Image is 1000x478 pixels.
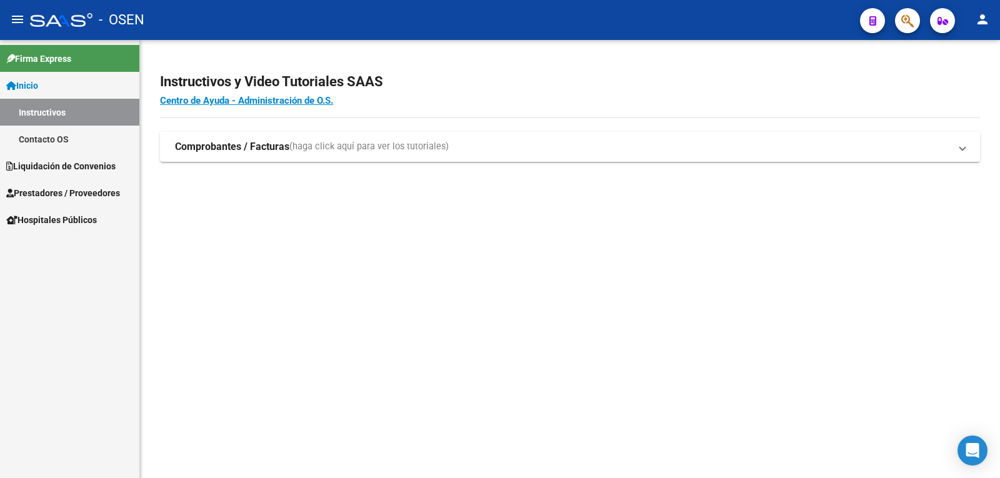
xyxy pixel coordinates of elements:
h2: Instructivos y Video Tutoriales SAAS [160,70,980,94]
strong: Comprobantes / Facturas [175,140,289,154]
span: Prestadores / Proveedores [6,186,120,200]
span: Liquidación de Convenios [6,159,116,173]
mat-icon: menu [10,12,25,27]
span: - OSEN [99,6,144,34]
span: Firma Express [6,52,71,66]
div: Open Intercom Messenger [957,436,987,466]
a: Centro de Ayuda - Administración de O.S. [160,95,333,106]
span: (haga click aquí para ver los tutoriales) [289,140,449,154]
mat-icon: person [975,12,990,27]
span: Hospitales Públicos [6,213,97,227]
span: Inicio [6,79,38,92]
mat-expansion-panel-header: Comprobantes / Facturas(haga click aquí para ver los tutoriales) [160,132,980,162]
